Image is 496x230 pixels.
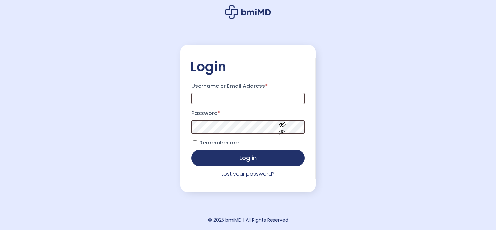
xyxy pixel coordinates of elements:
button: Log in [191,150,305,166]
label: Username or Email Address [191,81,305,91]
span: Remember me [199,139,239,146]
a: Lost your password? [222,170,275,178]
div: © 2025 bmiMD | All Rights Reserved [208,215,288,225]
h2: Login [190,58,306,75]
button: Show password [264,116,301,139]
label: Password [191,108,305,119]
input: Remember me [193,140,197,144]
